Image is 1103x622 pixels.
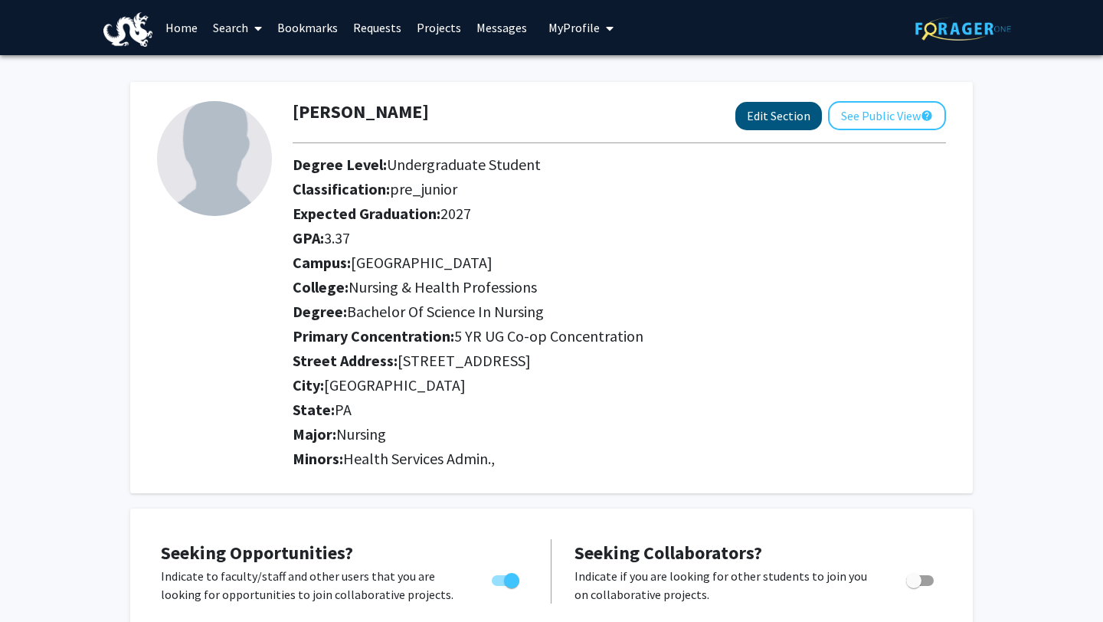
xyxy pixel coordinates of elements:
img: ForagerOne Logo [915,17,1011,41]
h2: Campus: [293,254,946,272]
span: [GEOGRAPHIC_DATA] [351,253,493,272]
span: 3.37 [324,228,350,247]
a: Bookmarks [270,1,345,54]
img: Profile Picture [157,101,272,216]
iframe: Chat [11,553,65,611]
h2: Expected Graduation: [293,205,946,223]
button: Edit Section [735,102,822,130]
h2: GPA: [293,229,946,247]
span: PA [335,400,352,419]
span: [GEOGRAPHIC_DATA] [324,375,466,394]
span: Nursing & Health Professions [349,277,537,296]
h2: Primary Concentration: [293,327,946,345]
p: Indicate to faculty/staff and other users that you are looking for opportunities to join collabor... [161,567,463,604]
h2: College: [293,278,946,296]
a: Requests [345,1,409,54]
span: pre_junior [390,179,457,198]
span: Seeking Opportunities? [161,541,353,565]
h1: [PERSON_NAME] [293,101,429,123]
span: Bachelor Of Science In Nursing [347,302,544,321]
h2: Degree: [293,303,946,321]
a: Search [205,1,270,54]
h2: Minors: [293,450,946,468]
span: Nursing [336,424,386,444]
span: 2027 [440,204,471,223]
span: Undergraduate Student [387,155,541,174]
h2: Street Address: [293,352,946,370]
img: Drexel University Logo [103,12,152,47]
span: 5 YR UG Co-op Concentration [454,326,643,345]
h2: City: [293,376,946,394]
span: Health Services Admin., [343,449,495,468]
h2: Degree Level: [293,155,946,174]
h2: Major: [293,425,946,444]
a: Home [158,1,205,54]
a: Projects [409,1,469,54]
button: See Public View [828,101,946,130]
span: My Profile [548,20,600,35]
a: Messages [469,1,535,54]
div: Toggle [486,567,528,590]
h2: Classification: [293,180,946,198]
p: Indicate if you are looking for other students to join you on collaborative projects. [574,567,877,604]
mat-icon: help [921,106,933,125]
span: Seeking Collaborators? [574,541,762,565]
div: Toggle [900,567,942,590]
span: [STREET_ADDRESS] [398,351,531,370]
h2: State: [293,401,946,419]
